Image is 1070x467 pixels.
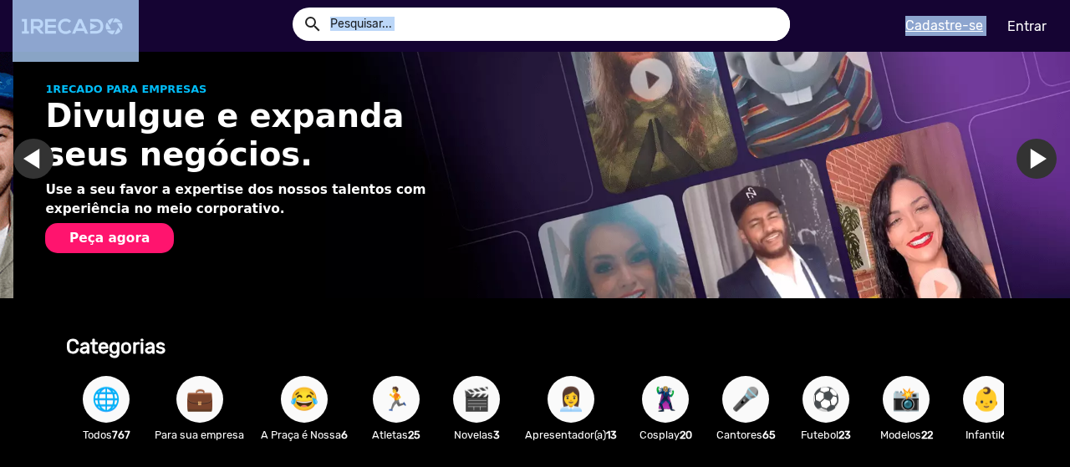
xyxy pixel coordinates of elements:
[83,376,130,423] button: 🌐
[74,427,138,443] p: Todos
[281,376,328,423] button: 😂
[714,427,777,443] p: Cantores
[883,376,930,423] button: 📸
[802,376,849,423] button: ⚽
[762,429,776,441] b: 65
[297,8,326,38] button: Example home icon
[722,376,769,423] button: 🎤
[186,376,214,423] span: 💼
[303,14,323,34] mat-icon: Example home icon
[493,429,500,441] b: 3
[838,429,851,441] b: 23
[812,376,840,423] span: ⚽
[408,429,420,441] b: 25
[651,376,680,423] span: 🦹🏼‍♀️
[557,376,585,423] span: 👩‍💼
[794,427,858,443] p: Futebol
[176,376,223,423] button: 💼
[606,429,617,441] b: 13
[642,376,689,423] button: 🦹🏼‍♀️
[462,376,491,423] span: 🎬
[364,427,428,443] p: Atletas
[963,376,1010,423] button: 👶
[905,18,983,33] u: Cadastre-se
[341,429,348,441] b: 6
[634,427,697,443] p: Cosplay
[1030,139,1070,179] a: Ir para o próximo slide
[382,376,410,423] span: 🏃
[373,376,420,423] button: 🏃
[261,427,348,443] p: A Praça é Nossa
[955,427,1018,443] p: Infantil
[112,429,130,441] b: 767
[92,376,120,423] span: 🌐
[45,223,174,253] button: Peça agora
[680,429,692,441] b: 20
[874,427,938,443] p: Modelos
[453,376,500,423] button: 🎬
[972,376,1001,423] span: 👶
[318,8,790,41] input: Pesquisar...
[45,97,473,174] h1: Divulgue e expanda seus negócios.
[921,429,933,441] b: 22
[525,427,617,443] p: Apresentador(a)
[155,427,244,443] p: Para sua empresa
[731,376,760,423] span: 🎤
[1001,429,1007,441] b: 6
[290,376,318,423] span: 😂
[892,376,920,423] span: 📸
[27,139,67,179] a: Ir para o slide anterior
[445,427,508,443] p: Novelas
[45,81,473,97] p: 1RECADO PARA EMPRESAS
[996,12,1057,41] a: Entrar
[66,335,166,358] b: Categorias
[548,376,594,423] button: 👩‍💼
[45,180,473,219] p: Use a seu favor a expertise dos nossos talentos com experiência no meio corporativo.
